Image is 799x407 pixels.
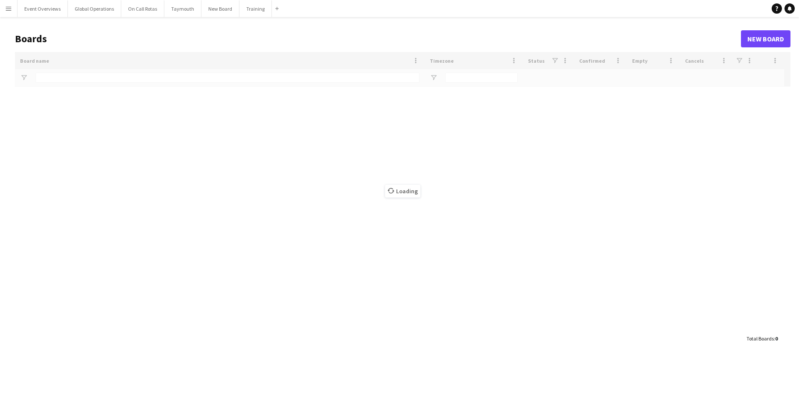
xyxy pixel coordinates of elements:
[741,30,790,47] a: New Board
[164,0,201,17] button: Taymouth
[17,0,68,17] button: Event Overviews
[121,0,164,17] button: On Call Rotas
[239,0,272,17] button: Training
[775,335,778,342] span: 0
[385,185,420,198] span: Loading
[68,0,121,17] button: Global Operations
[201,0,239,17] button: New Board
[747,335,774,342] span: Total Boards
[15,32,741,45] h1: Boards
[747,330,778,347] div: :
